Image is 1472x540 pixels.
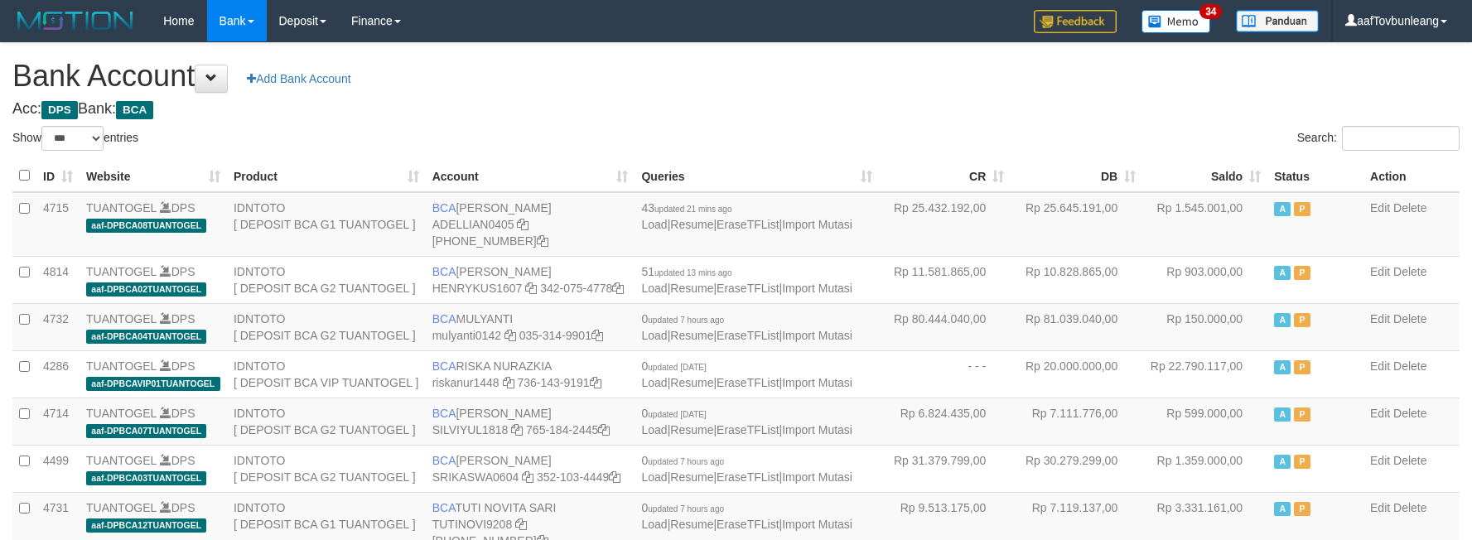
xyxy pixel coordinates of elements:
a: Add Bank Account [236,65,361,93]
a: Copy SILVIYUL1818 to clipboard [511,423,523,436]
td: Rp 7.111.776,00 [1011,398,1142,445]
a: Load [641,376,667,389]
span: 0 [641,501,724,514]
a: TUANTOGEL [86,501,157,514]
td: [PERSON_NAME] [PHONE_NUMBER] [426,192,635,257]
span: Paused [1294,455,1310,469]
a: Resume [670,218,713,231]
span: Paused [1294,407,1310,422]
a: Edit [1370,312,1390,325]
a: ADELLIAN0405 [432,218,514,231]
th: Saldo: activate to sort column ascending [1142,160,1267,192]
span: Active [1274,266,1291,280]
span: Paused [1294,266,1310,280]
span: aaf-DPBCA08TUANTOGEL [86,219,206,233]
a: SRIKASWA0604 [432,470,519,484]
input: Search: [1342,126,1460,151]
a: Import Mutasi [782,518,852,531]
a: Delete [1393,454,1426,467]
span: BCA [432,407,456,420]
span: aaf-DPBCA04TUANTOGEL [86,330,206,344]
td: IDNTOTO [ DEPOSIT BCA G2 TUANTOGEL ] [227,256,426,303]
a: Edit [1370,201,1390,215]
td: Rp 10.828.865,00 [1011,256,1142,303]
span: BCA [432,312,456,325]
td: 4732 [36,303,80,350]
th: Account: activate to sort column ascending [426,160,635,192]
span: updated 21 mins ago [654,205,731,214]
img: Button%20Memo.svg [1141,10,1211,33]
span: BCA [432,501,456,514]
td: Rp 1.545.001,00 [1142,192,1267,257]
td: 4714 [36,398,80,445]
label: Search: [1297,126,1460,151]
td: DPS [80,398,227,445]
a: Copy 7651842445 to clipboard [598,423,610,436]
th: DB: activate to sort column ascending [1011,160,1142,192]
a: Copy mulyanti0142 to clipboard [504,329,516,342]
td: Rp 25.645.191,00 [1011,192,1142,257]
td: DPS [80,350,227,398]
a: SILVIYUL1818 [432,423,509,436]
td: Rp 31.379.799,00 [879,445,1011,492]
td: Rp 1.359.000,00 [1142,445,1267,492]
span: Active [1274,407,1291,422]
a: Edit [1370,454,1390,467]
span: BCA [116,101,153,119]
span: 0 [641,359,706,373]
th: Queries: activate to sort column ascending [635,160,879,192]
span: Active [1274,360,1291,374]
span: Paused [1294,313,1310,327]
span: | | | [641,201,852,231]
span: aaf-DPBCA03TUANTOGEL [86,471,206,485]
td: IDNTOTO [ DEPOSIT BCA G1 TUANTOGEL ] [227,192,426,257]
a: Import Mutasi [782,376,852,389]
a: TUANTOGEL [86,359,157,373]
span: aaf-DPBCA12TUANTOGEL [86,518,206,533]
td: DPS [80,445,227,492]
a: Load [641,423,667,436]
span: 0 [641,312,724,325]
span: updated 7 hours ago [648,316,724,325]
th: Action [1363,160,1460,192]
span: Paused [1294,502,1310,516]
a: EraseTFList [717,282,779,295]
span: 43 [641,201,731,215]
td: DPS [80,192,227,257]
a: Edit [1370,501,1390,514]
td: 4286 [36,350,80,398]
a: mulyanti0142 [432,329,501,342]
td: [PERSON_NAME] 765-184-2445 [426,398,635,445]
th: Product: activate to sort column ascending [227,160,426,192]
a: Load [641,470,667,484]
td: Rp 81.039.040,00 [1011,303,1142,350]
h4: Acc: Bank: [12,101,1460,118]
a: Import Mutasi [782,282,852,295]
span: | | | [641,312,852,342]
a: TUANTOGEL [86,312,157,325]
td: 4715 [36,192,80,257]
a: Delete [1393,201,1426,215]
td: MULYANTI 035-314-9901 [426,303,635,350]
a: EraseTFList [717,423,779,436]
a: HENRYKUS1607 [432,282,523,295]
td: [PERSON_NAME] 342-075-4778 [426,256,635,303]
a: EraseTFList [717,518,779,531]
td: Rp 599.000,00 [1142,398,1267,445]
span: Active [1274,202,1291,216]
a: Import Mutasi [782,423,852,436]
td: Rp 20.000.000,00 [1011,350,1142,398]
a: Delete [1393,359,1426,373]
th: ID: activate to sort column ascending [36,160,80,192]
a: TUTINOVI9208 [432,518,512,531]
th: Status [1267,160,1363,192]
a: Copy 0353149901 to clipboard [591,329,603,342]
a: Resume [670,282,713,295]
a: TUANTOGEL [86,454,157,467]
td: IDNTOTO [ DEPOSIT BCA G2 TUANTOGEL ] [227,303,426,350]
a: Import Mutasi [782,470,852,484]
span: aaf-DPBCAVIP01TUANTOGEL [86,377,220,391]
span: updated 7 hours ago [648,457,724,466]
td: [PERSON_NAME] 352-103-4449 [426,445,635,492]
span: updated [DATE] [648,363,706,372]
